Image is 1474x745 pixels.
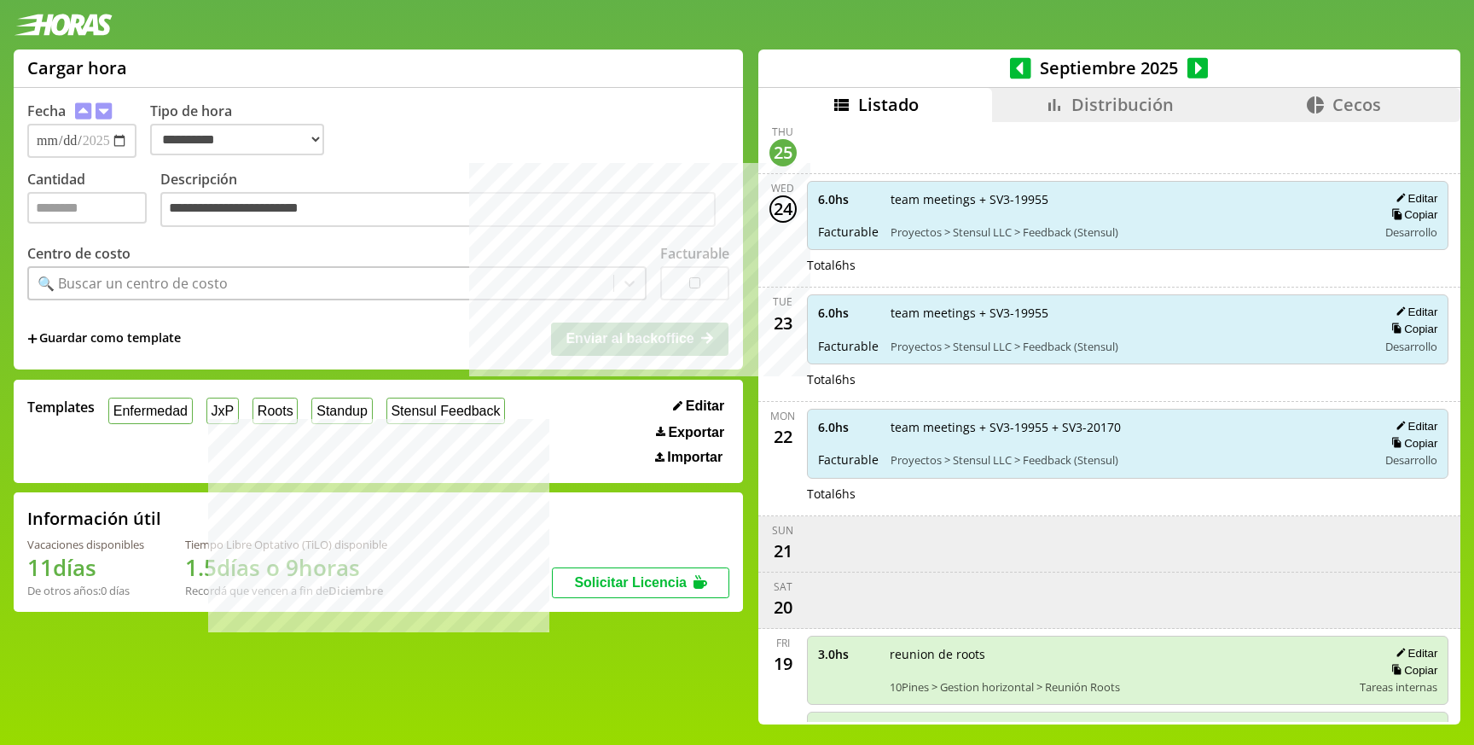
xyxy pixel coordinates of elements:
[758,122,1460,722] div: scrollable content
[206,398,239,424] button: JxP
[27,398,95,416] span: Templates
[160,170,729,232] label: Descripción
[776,636,790,650] div: Fri
[1390,305,1437,319] button: Editar
[1385,339,1437,354] span: Desarrollo
[769,139,797,166] div: 25
[1386,663,1437,678] button: Copiar
[1386,322,1437,336] button: Copiar
[807,486,1449,502] div: Total 6 hs
[386,398,506,424] button: Stensul Feedback
[574,575,687,590] span: Solicitar Licencia
[769,195,797,223] div: 24
[891,224,1367,240] span: Proyectos > Stensul LLC > Feedback (Stensul)
[818,191,879,207] span: 6.0 hs
[772,125,793,139] div: Thu
[769,538,797,565] div: 21
[150,102,338,158] label: Tipo de hora
[1390,191,1437,206] button: Editar
[891,339,1367,354] span: Proyectos > Stensul LLC > Feedback (Stensul)
[890,679,1349,695] span: 10Pines > Gestion horizontal > Reunión Roots
[651,424,729,441] button: Exportar
[668,425,724,440] span: Exportar
[891,419,1367,435] span: team meetings + SV3-19955 + SV3-20170
[769,650,797,678] div: 19
[185,552,387,583] h1: 1.5 días o 9 horas
[311,398,372,424] button: Standup
[185,537,387,552] div: Tiempo Libre Optativo (TiLO) disponible
[771,181,794,195] div: Wed
[27,56,127,79] h1: Cargar hora
[552,567,729,598] button: Solicitar Licencia
[686,399,724,414] span: Editar
[1390,419,1437,434] button: Editar
[770,409,795,423] div: Mon
[38,274,228,293] div: 🔍 Buscar un centro de costo
[660,244,729,263] label: Facturable
[185,583,387,598] div: Recordá que vencen a fin de
[818,646,878,662] span: 3.0 hs
[818,305,879,321] span: 6.0 hs
[27,170,160,232] label: Cantidad
[891,191,1367,207] span: team meetings + SV3-19955
[807,257,1449,273] div: Total 6 hs
[27,537,144,552] div: Vacaciones disponibles
[774,579,792,594] div: Sat
[1386,436,1437,451] button: Copiar
[891,452,1367,468] span: Proyectos > Stensul LLC > Feedback (Stensul)
[27,552,144,583] h1: 11 días
[150,124,324,155] select: Tipo de hora
[818,419,879,435] span: 6.0 hs
[1332,93,1381,116] span: Cecos
[818,451,879,468] span: Facturable
[818,338,879,354] span: Facturable
[252,398,298,424] button: Roots
[891,305,1367,321] span: team meetings + SV3-19955
[1360,679,1437,695] span: Tareas internas
[818,224,879,240] span: Facturable
[667,450,722,465] span: Importar
[807,371,1449,387] div: Total 6 hs
[108,398,193,424] button: Enfermedad
[328,583,383,598] b: Diciembre
[769,309,797,336] div: 23
[1386,207,1437,222] button: Copiar
[1390,646,1437,661] button: Editar
[1385,452,1437,468] span: Desarrollo
[27,329,38,348] span: +
[1071,93,1174,116] span: Distribución
[773,294,792,309] div: Tue
[27,507,161,530] h2: Información útil
[769,594,797,621] div: 20
[27,192,147,224] input: Cantidad
[27,329,181,348] span: +Guardar como template
[668,398,729,415] button: Editar
[14,14,113,36] img: logotipo
[858,93,919,116] span: Listado
[1385,224,1437,240] span: Desarrollo
[1031,56,1187,79] span: Septiembre 2025
[772,523,793,538] div: Sun
[27,244,131,263] label: Centro de costo
[890,646,1349,662] span: reunion de roots
[27,583,144,598] div: De otros años: 0 días
[160,192,716,228] textarea: Descripción
[769,423,797,451] div: 22
[27,102,66,120] label: Fecha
